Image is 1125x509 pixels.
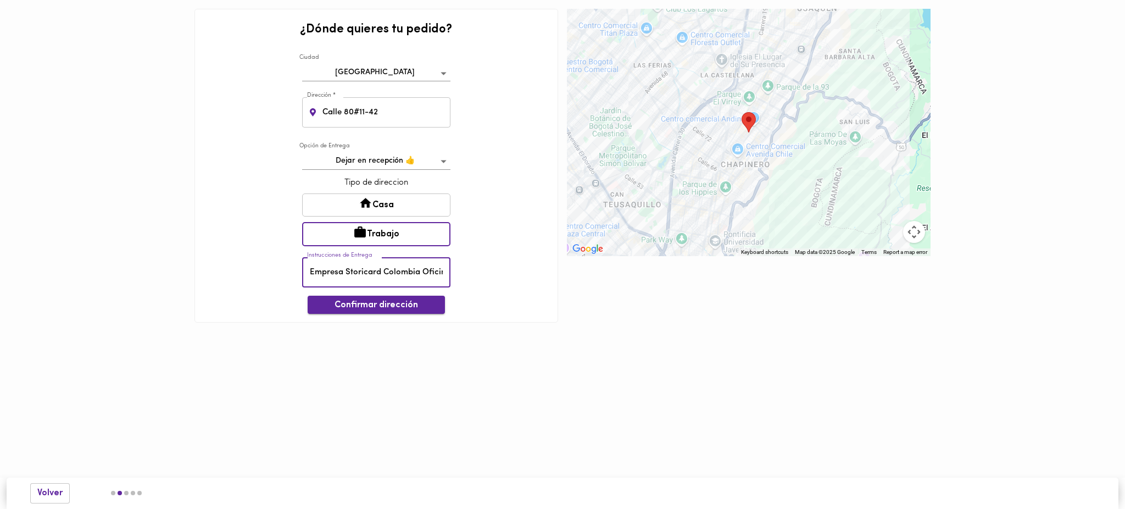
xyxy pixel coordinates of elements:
button: Keyboard shortcuts [741,248,788,256]
input: Calle 92 # 16-11 [320,97,450,128]
button: Confirmar dirección [308,296,445,314]
h2: ¿Dónde quieres tu pedido? [300,23,452,36]
div: Tu dirección [742,112,756,132]
a: Open this area in Google Maps (opens a new window) [570,242,606,256]
label: Opción de Entrega [299,142,350,150]
a: Report a map error [883,249,927,255]
a: Terms [861,249,877,255]
button: Map camera controls [903,221,925,243]
p: Tipo de direccion [302,177,450,189]
button: Volver [30,483,70,504]
img: Google [570,242,606,256]
span: Volver [37,488,63,499]
span: Confirmar dirección [316,300,436,311]
input: Apto 401 [302,257,450,287]
div: [GEOGRAPHIC_DATA] [302,64,450,81]
span: Map data ©2025 Google [795,249,855,255]
label: Ciudad [299,54,319,62]
button: Trabajo [302,222,450,246]
iframe: Messagebird Livechat Widget [1061,445,1114,498]
button: Casa [302,193,450,217]
div: Dejar en recepción 👍 [302,153,450,170]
